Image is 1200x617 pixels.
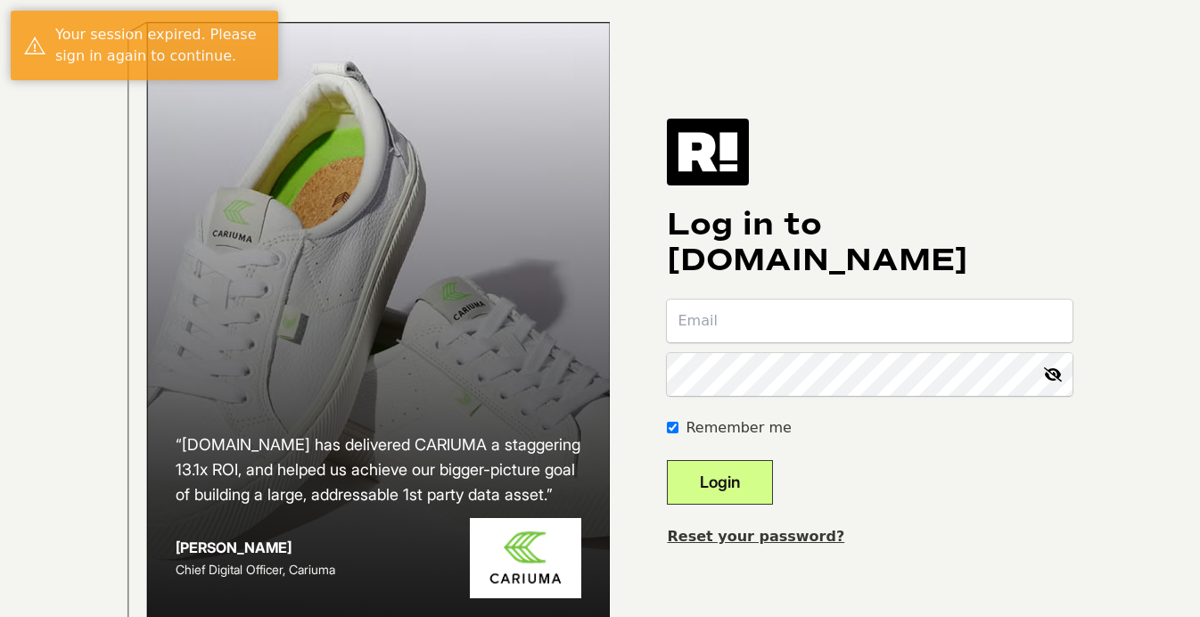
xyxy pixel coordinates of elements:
[176,562,335,577] span: Chief Digital Officer, Cariuma
[667,119,749,185] img: Retention.com
[667,528,844,545] a: Reset your password?
[470,518,581,599] img: Cariuma
[667,300,1073,342] input: Email
[176,432,582,507] h2: “[DOMAIN_NAME] has delivered CARIUMA a staggering 13.1x ROI, and helped us achieve our bigger-pic...
[55,24,265,67] div: Your session expired. Please sign in again to continue.
[176,539,292,556] strong: [PERSON_NAME]
[667,460,773,505] button: Login
[686,417,791,439] label: Remember me
[667,207,1073,278] h1: Log in to [DOMAIN_NAME]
